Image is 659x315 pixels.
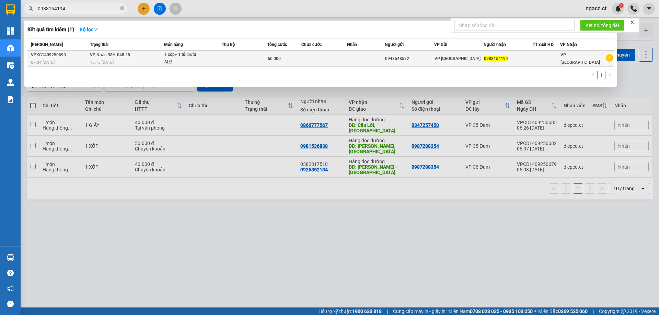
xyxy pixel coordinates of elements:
span: VP Nhận 38H-048.28 [90,52,130,57]
span: right [608,73,612,77]
span: VP Nhận [560,42,577,47]
img: warehouse-icon [7,62,14,69]
strong: Bộ lọc [80,27,98,32]
span: Trạng thái [90,42,108,47]
div: 0948548572 [385,55,434,62]
img: logo-vxr [6,4,15,15]
span: notification [7,285,14,292]
span: Người gửi [385,42,404,47]
span: search [28,6,33,11]
span: plus-circle [606,54,613,62]
span: Chưa cước [301,42,322,47]
li: Previous Page [589,71,597,79]
span: close [630,20,635,25]
span: left [591,73,595,77]
span: [PERSON_NAME] [31,42,63,47]
button: Kết nối tổng đài [580,20,624,31]
span: Kết nối tổng đài [586,22,619,29]
span: Thu hộ [222,42,235,47]
span: TT xuất HĐ [533,42,554,47]
img: dashboard-icon [7,27,14,35]
span: Tổng cước [267,42,287,47]
span: question-circle [7,270,14,276]
span: 15:13 [DATE] [90,60,114,65]
img: warehouse-icon [7,254,14,261]
div: SL: 2 [164,59,216,66]
img: solution-icon [7,96,14,103]
div: 1 xốp+ 1 túi bưởi [164,51,216,59]
a: 1 [598,71,605,79]
button: right [605,71,614,79]
img: warehouse-icon [7,45,14,52]
span: VP [GEOGRAPHIC_DATA] [435,56,481,61]
span: Người nhận [484,42,506,47]
input: Tìm tên, số ĐT hoặc mã đơn [38,5,119,12]
input: Nhập số tổng đài [454,20,575,31]
span: VP Gửi [434,42,447,47]
button: left [589,71,597,79]
span: close-circle [120,6,124,10]
img: warehouse-icon [7,79,14,86]
span: down [93,27,98,32]
span: close-circle [120,5,124,12]
button: Bộ lọcdown [74,24,104,35]
span: Nhãn [347,42,357,47]
span: VP [GEOGRAPHIC_DATA] [560,52,600,65]
span: 07:04 [DATE] [31,60,55,65]
div: VPXG1409250690 [31,51,88,59]
h3: Kết quả tìm kiếm ( 1 ) [27,26,74,33]
span: 60.000 [268,56,281,61]
span: Món hàng [164,42,183,47]
span: message [7,301,14,307]
li: Next Page [605,71,614,79]
span: 0988154194 [484,56,508,61]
